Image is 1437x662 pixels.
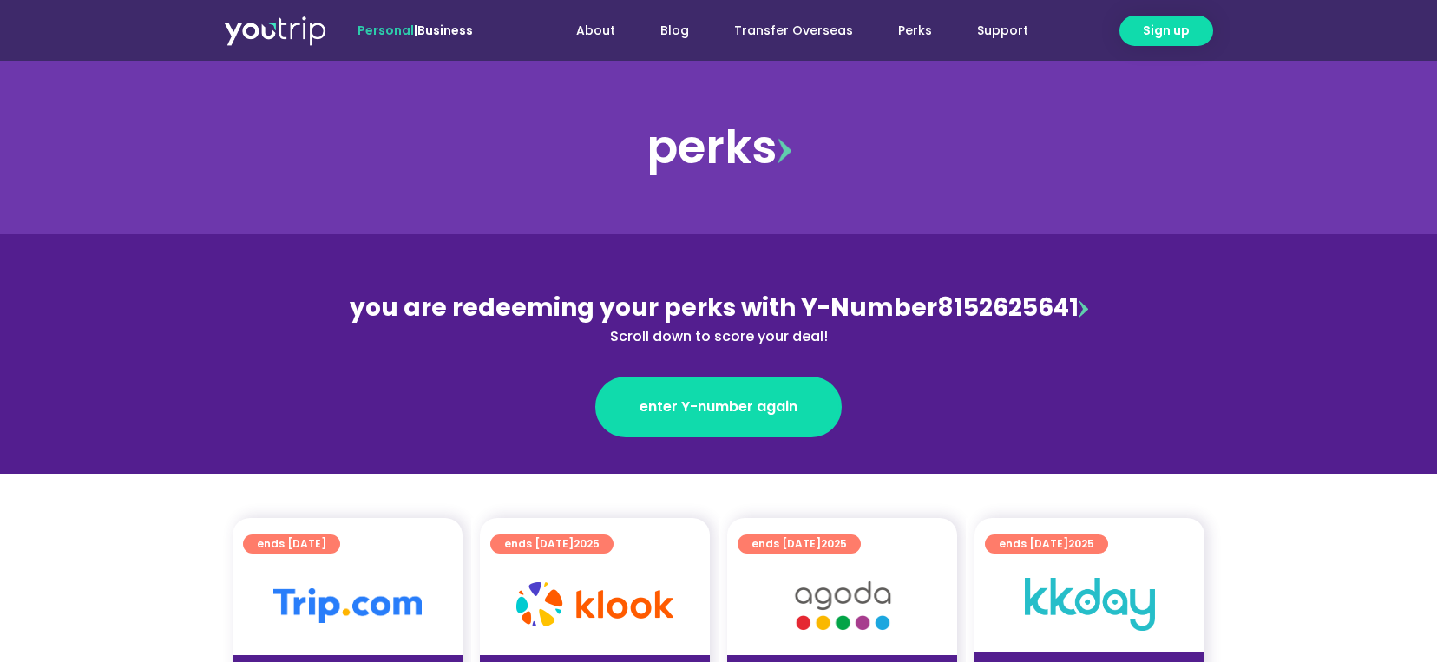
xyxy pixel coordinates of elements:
[520,15,1051,47] nav: Menu
[1068,536,1094,551] span: 2025
[358,22,414,39] span: Personal
[358,22,473,39] span: |
[999,534,1094,554] span: ends [DATE]
[821,536,847,551] span: 2025
[490,534,614,554] a: ends [DATE]2025
[738,534,861,554] a: ends [DATE]2025
[985,534,1108,554] a: ends [DATE]2025
[504,534,600,554] span: ends [DATE]
[712,15,876,47] a: Transfer Overseas
[243,534,340,554] a: ends [DATE]
[342,290,1095,347] div: 8152625641
[595,377,842,437] a: enter Y-number again
[417,22,473,39] a: Business
[751,534,847,554] span: ends [DATE]
[554,15,638,47] a: About
[574,536,600,551] span: 2025
[640,397,797,417] span: enter Y-number again
[638,15,712,47] a: Blog
[350,291,937,324] span: you are redeeming your perks with Y-Number
[876,15,955,47] a: Perks
[955,15,1051,47] a: Support
[1119,16,1213,46] a: Sign up
[257,534,326,554] span: ends [DATE]
[342,326,1095,347] div: Scroll down to score your deal!
[1143,22,1190,40] span: Sign up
